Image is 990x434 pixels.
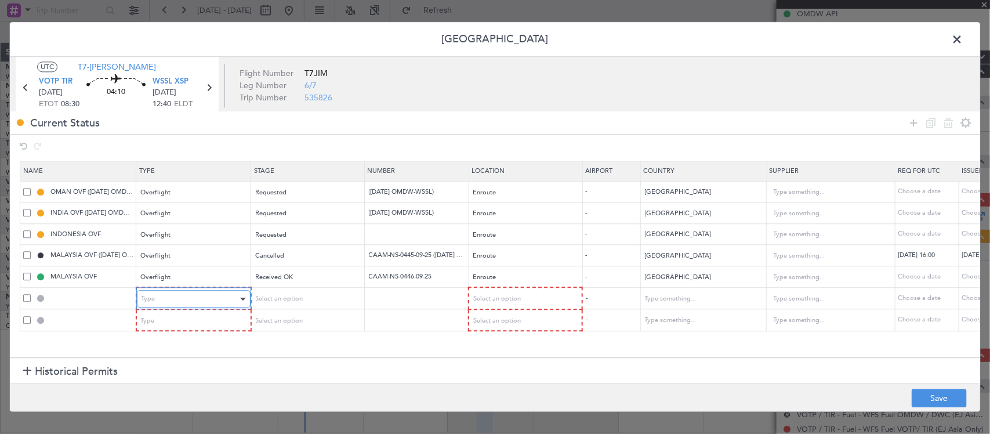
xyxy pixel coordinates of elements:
input: Type something... [774,226,878,244]
input: Type something... [774,184,878,201]
input: Type something... [774,269,878,286]
div: Choose a date [898,208,959,218]
div: Choose a date [898,316,959,325]
span: Req For Utc [898,167,941,175]
div: Choose a date [898,294,959,303]
span: Supplier [770,167,799,175]
div: Choose a date [898,272,959,282]
div: [DATE] 16:00 [898,251,959,261]
button: Save [912,389,967,408]
input: Type something... [774,312,878,330]
div: Choose a date [898,230,959,240]
input: Type something... [774,205,878,222]
input: Type something... [774,290,878,308]
header: [GEOGRAPHIC_DATA] [10,22,980,57]
input: Type something... [774,247,878,265]
div: Choose a date [898,187,959,197]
